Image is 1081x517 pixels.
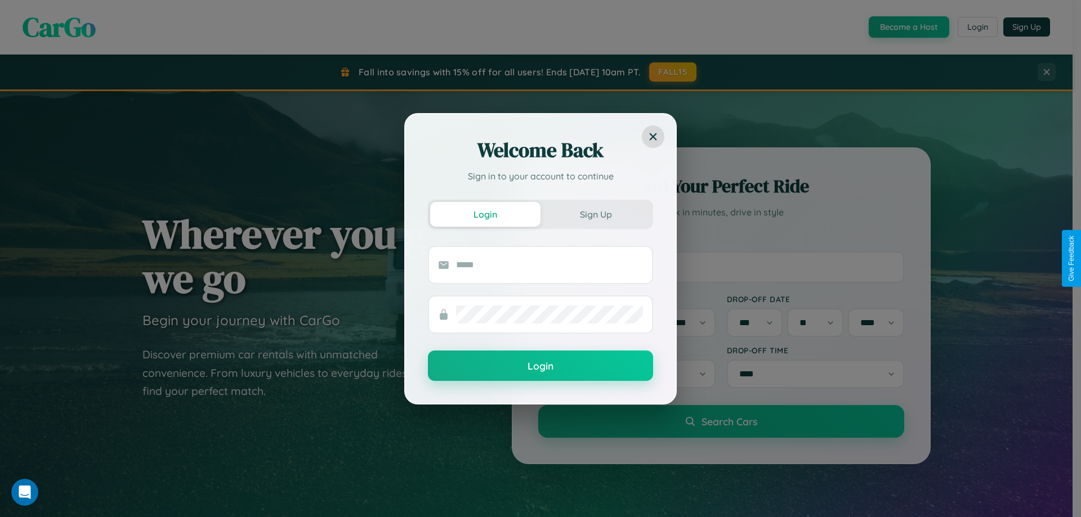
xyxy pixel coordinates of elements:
[428,350,653,381] button: Login
[540,202,651,227] button: Sign Up
[11,479,38,506] iframe: Intercom live chat
[428,169,653,183] p: Sign in to your account to continue
[1067,236,1075,281] div: Give Feedback
[428,137,653,164] h2: Welcome Back
[430,202,540,227] button: Login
